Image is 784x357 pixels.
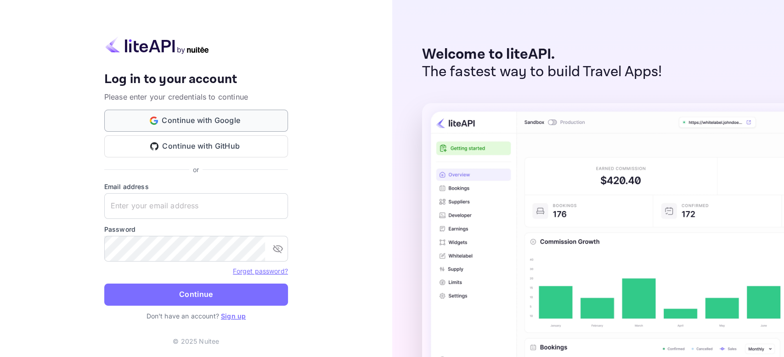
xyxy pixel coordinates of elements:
[173,336,219,346] p: © 2025 Nuitee
[104,110,288,132] button: Continue with Google
[221,312,246,320] a: Sign up
[104,224,288,234] label: Password
[104,284,288,306] button: Continue
[104,193,288,219] input: Enter your email address
[104,91,288,102] p: Please enter your credentials to continue
[104,182,288,191] label: Email address
[422,46,662,63] p: Welcome to liteAPI.
[233,266,288,275] a: Forget password?
[422,63,662,81] p: The fastest way to build Travel Apps!
[104,72,288,88] h4: Log in to your account
[104,135,288,157] button: Continue with GitHub
[104,311,288,321] p: Don't have an account?
[193,165,199,174] p: or
[233,267,288,275] a: Forget password?
[104,36,210,54] img: liteapi
[269,240,287,258] button: toggle password visibility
